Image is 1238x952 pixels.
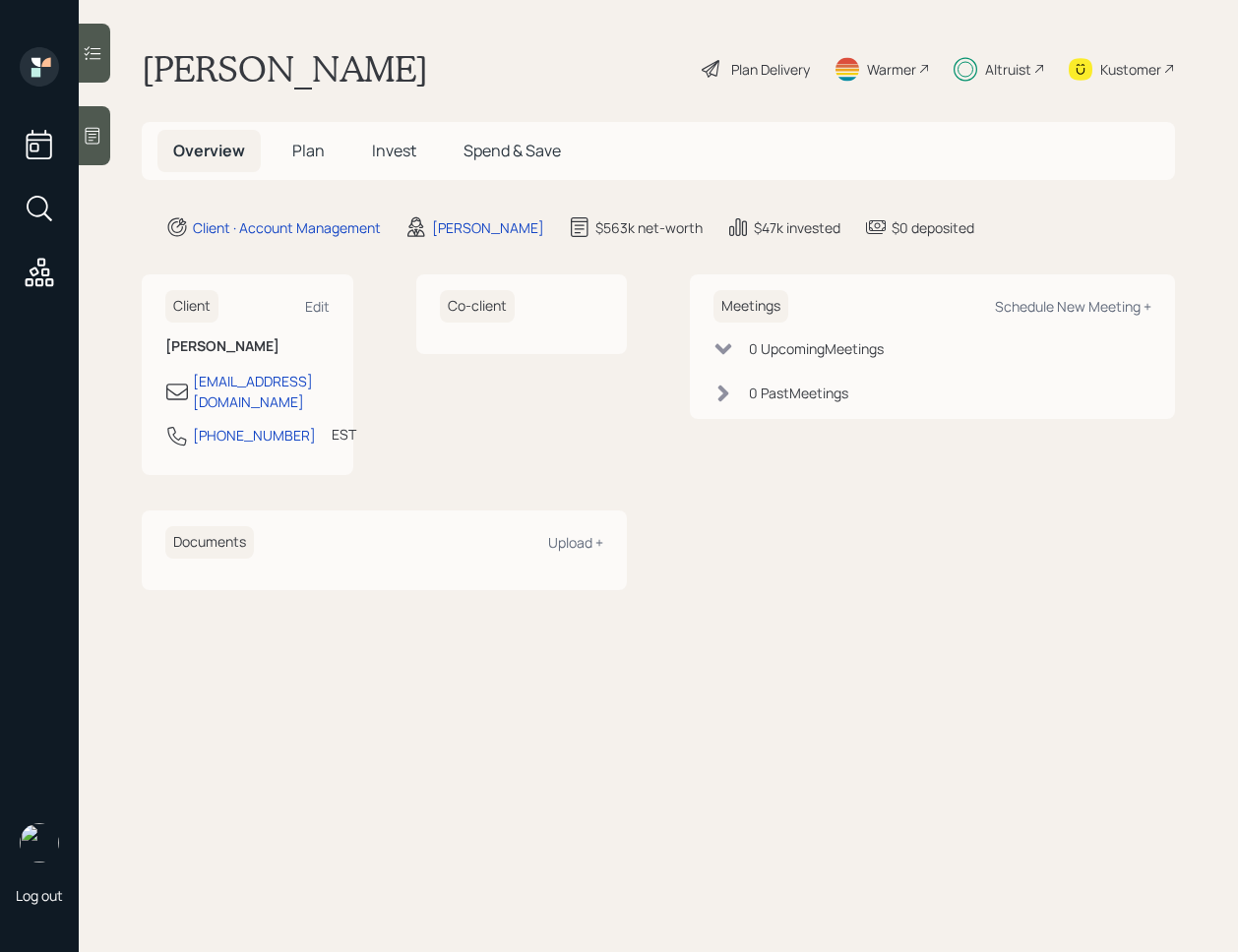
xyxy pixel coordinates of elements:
div: Plan Delivery [731,59,810,80]
div: Kustomer [1100,59,1161,80]
div: [EMAIL_ADDRESS][DOMAIN_NAME] [193,371,330,412]
h1: [PERSON_NAME] [142,47,428,90]
span: Overview [173,140,245,161]
div: [PHONE_NUMBER] [193,425,316,446]
div: Upload + [548,533,603,552]
div: Altruist [985,59,1031,80]
span: Spend & Save [464,140,561,161]
div: $0 deposited [892,217,974,238]
div: Log out [16,886,63,905]
div: Warmer [867,59,916,80]
div: $47k invested [754,217,840,238]
div: Edit [305,297,330,316]
h6: Meetings [713,290,788,323]
div: $563k net-worth [595,217,703,238]
div: 0 Upcoming Meeting s [749,338,884,359]
div: 0 Past Meeting s [749,383,848,403]
div: Client · Account Management [193,217,381,238]
div: EST [332,424,356,445]
div: [PERSON_NAME] [432,217,544,238]
div: Schedule New Meeting + [995,297,1151,316]
h6: Documents [165,526,254,559]
span: Plan [292,140,325,161]
h6: Co-client [440,290,515,323]
span: Invest [372,140,416,161]
img: retirable_logo.png [20,823,59,863]
h6: Client [165,290,218,323]
h6: [PERSON_NAME] [165,338,330,355]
